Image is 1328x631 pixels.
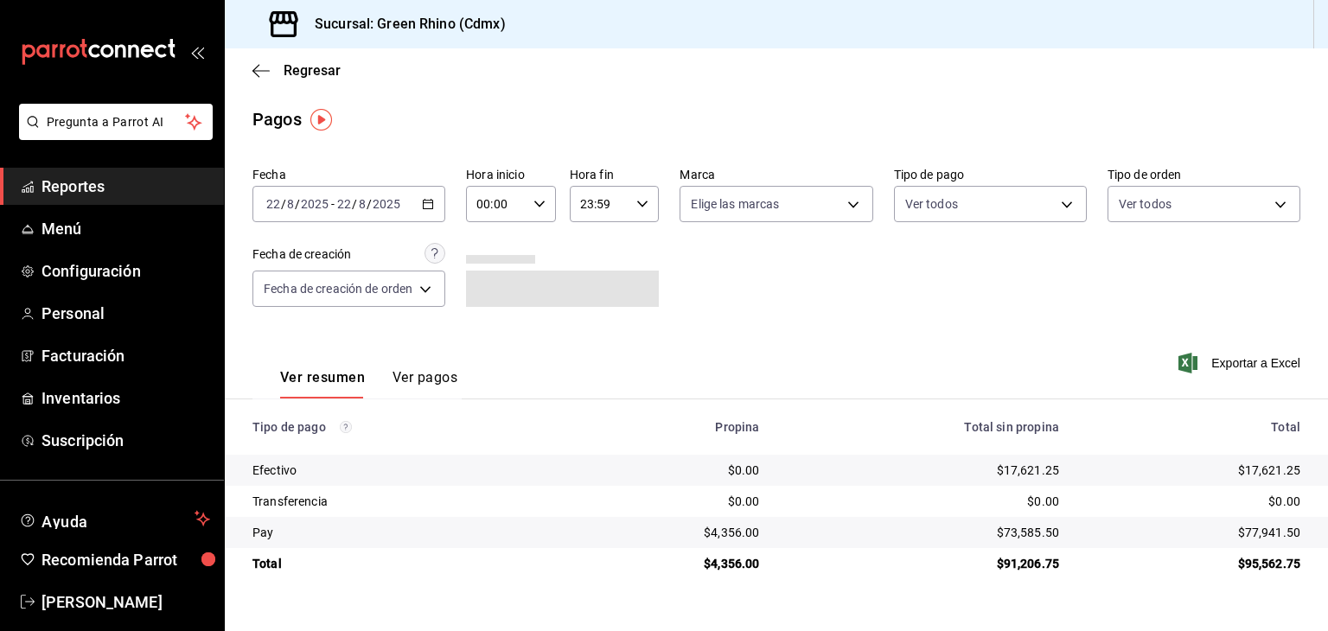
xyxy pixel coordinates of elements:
button: open_drawer_menu [190,45,204,59]
div: $95,562.75 [1087,555,1300,572]
input: ---- [300,197,329,211]
span: Regresar [284,62,341,79]
div: Pay [252,524,556,541]
label: Marca [680,169,872,181]
button: Ver resumen [280,369,365,398]
button: Regresar [252,62,341,79]
input: ---- [372,197,401,211]
span: / [295,197,300,211]
input: -- [265,197,281,211]
label: Tipo de orden [1108,169,1300,181]
label: Hora fin [570,169,660,181]
span: Pregunta a Parrot AI [47,113,186,131]
span: Reportes [41,175,210,198]
input: -- [286,197,295,211]
div: Tipo de pago [252,420,556,434]
span: Recomienda Parrot [41,548,210,571]
div: $4,356.00 [584,555,760,572]
div: $4,356.00 [584,524,760,541]
span: Ver todos [1119,195,1172,213]
div: $77,941.50 [1087,524,1300,541]
span: Elige las marcas [691,195,779,213]
div: $17,621.25 [1087,462,1300,479]
img: Tooltip marker [310,109,332,131]
span: Ver todos [905,195,958,213]
svg: Los pagos realizados con Pay y otras terminales son montos brutos. [340,421,352,433]
span: Configuración [41,259,210,283]
div: Total [252,555,556,572]
a: Pregunta a Parrot AI [12,125,213,143]
span: Fecha de creación de orden [264,280,412,297]
button: Ver pagos [393,369,457,398]
button: Pregunta a Parrot AI [19,104,213,140]
div: $0.00 [584,493,760,510]
span: Suscripción [41,429,210,452]
button: Exportar a Excel [1182,353,1300,373]
div: $91,206.75 [787,555,1059,572]
div: Total sin propina [787,420,1059,434]
div: $0.00 [787,493,1059,510]
span: / [352,197,357,211]
span: Personal [41,302,210,325]
div: Propina [584,420,760,434]
div: $17,621.25 [787,462,1059,479]
div: $0.00 [584,462,760,479]
span: - [331,197,335,211]
h3: Sucursal: Green Rhino (Cdmx) [301,14,506,35]
div: navigation tabs [280,369,457,398]
span: Menú [41,217,210,240]
label: Tipo de pago [894,169,1087,181]
div: $0.00 [1087,493,1300,510]
label: Hora inicio [466,169,556,181]
div: Pagos [252,106,302,132]
span: Inventarios [41,386,210,410]
div: Efectivo [252,462,556,479]
div: Total [1087,420,1300,434]
span: / [281,197,286,211]
label: Fecha [252,169,445,181]
span: Ayuda [41,508,188,529]
div: Transferencia [252,493,556,510]
input: -- [336,197,352,211]
span: [PERSON_NAME] [41,590,210,614]
div: $73,585.50 [787,524,1059,541]
span: / [367,197,372,211]
div: Fecha de creación [252,245,351,264]
span: Facturación [41,344,210,367]
input: -- [358,197,367,211]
